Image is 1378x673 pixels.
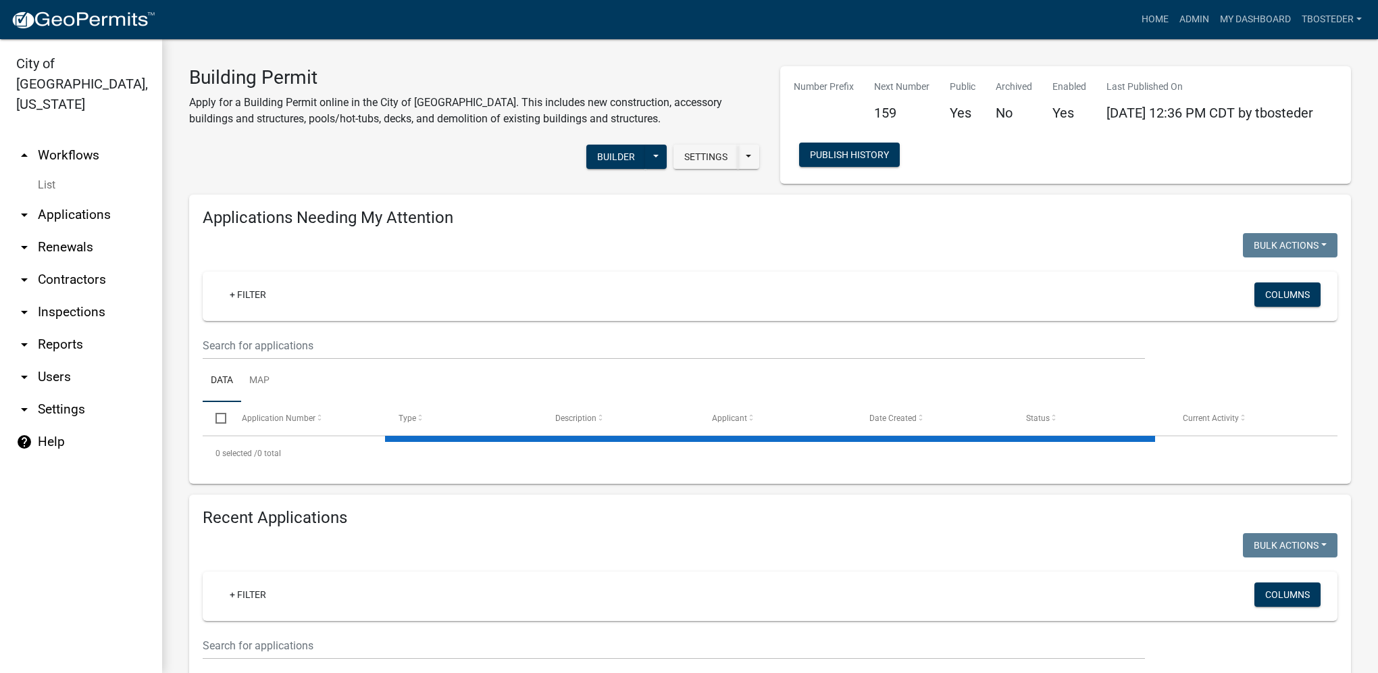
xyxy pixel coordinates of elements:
button: Bulk Actions [1243,533,1337,557]
i: arrow_drop_down [16,207,32,223]
span: Date Created [869,414,917,423]
a: Data [203,359,241,403]
span: Status [1026,414,1050,423]
datatable-header-cell: Date Created [856,402,1013,434]
a: + Filter [219,582,277,607]
button: Columns [1254,582,1321,607]
a: Home [1136,7,1174,32]
span: Applicant [712,414,747,423]
p: Enabled [1052,80,1086,94]
p: Next Number [874,80,929,94]
i: arrow_drop_down [16,304,32,320]
i: arrow_drop_down [16,272,32,288]
datatable-header-cell: Application Number [228,402,385,434]
h3: Building Permit [189,66,760,89]
datatable-header-cell: Applicant [699,402,856,434]
input: Search for applications [203,632,1145,659]
span: Application Number [242,414,315,423]
span: Type [399,414,416,423]
button: Bulk Actions [1243,233,1337,257]
i: arrow_drop_down [16,401,32,418]
p: Public [950,80,975,94]
h5: 159 [874,105,929,121]
button: Columns [1254,282,1321,307]
i: arrow_drop_down [16,239,32,255]
a: My Dashboard [1215,7,1296,32]
a: Admin [1174,7,1215,32]
a: tbosteder [1296,7,1367,32]
i: arrow_drop_down [16,369,32,385]
h5: Yes [950,105,975,121]
input: Search for applications [203,332,1145,359]
h4: Recent Applications [203,508,1337,528]
h5: No [996,105,1032,121]
span: Current Activity [1183,414,1239,423]
h5: Yes [1052,105,1086,121]
span: Description [555,414,596,423]
datatable-header-cell: Type [386,402,542,434]
i: help [16,434,32,450]
p: Archived [996,80,1032,94]
span: 0 selected / [215,449,257,458]
button: Builder [586,145,646,169]
datatable-header-cell: Current Activity [1170,402,1327,434]
div: 0 total [203,437,1337,470]
span: [DATE] 12:36 PM CDT by tbosteder [1106,105,1313,121]
datatable-header-cell: Description [542,402,699,434]
wm-modal-confirm: Workflow Publish History [799,151,900,161]
a: + Filter [219,282,277,307]
datatable-header-cell: Status [1013,402,1170,434]
i: arrow_drop_down [16,336,32,353]
a: Map [241,359,278,403]
p: Number Prefix [794,80,854,94]
p: Apply for a Building Permit online in the City of [GEOGRAPHIC_DATA]. This includes new constructi... [189,95,760,127]
i: arrow_drop_up [16,147,32,164]
p: Last Published On [1106,80,1313,94]
button: Publish History [799,143,900,167]
button: Settings [673,145,738,169]
datatable-header-cell: Select [203,402,228,434]
h4: Applications Needing My Attention [203,208,1337,228]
